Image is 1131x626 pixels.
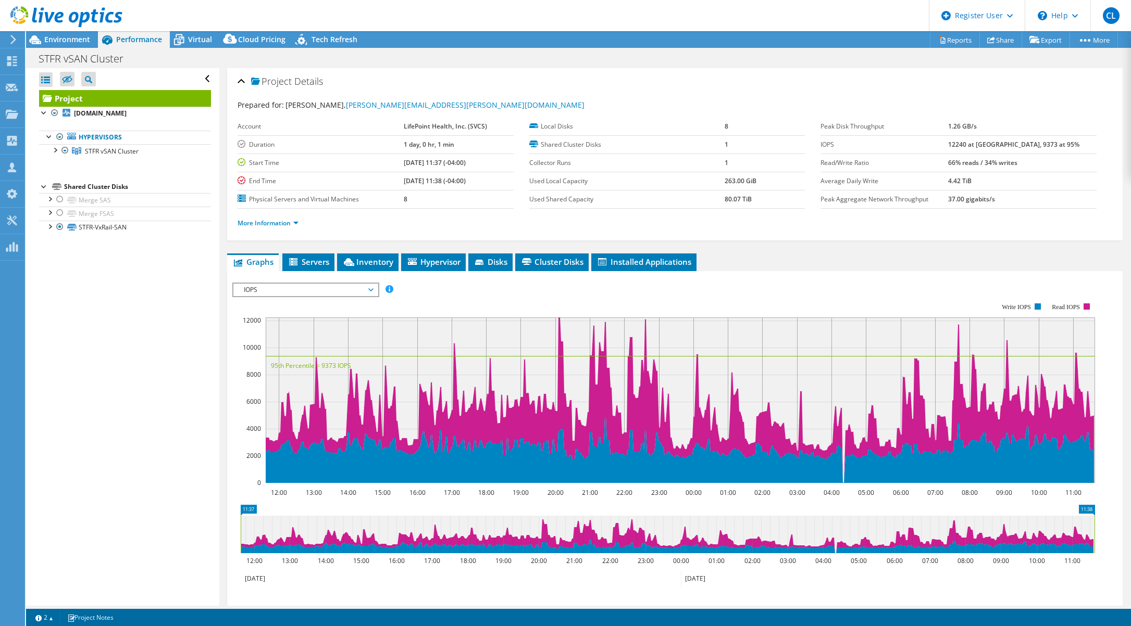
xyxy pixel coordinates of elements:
[1031,488,1047,497] text: 10:00
[306,488,322,497] text: 13:00
[529,176,725,186] label: Used Local Capacity
[821,158,948,168] label: Read/Write Ratio
[318,556,334,565] text: 14:00
[39,193,211,207] a: Merge SAS
[948,195,995,203] b: 37.00 gigabits/s
[282,556,298,565] text: 13:00
[239,284,372,296] span: IOPS
[815,556,831,565] text: 04:00
[74,109,127,118] b: [DOMAIN_NAME]
[887,556,903,565] text: 06:00
[1038,11,1047,20] svg: \n
[28,611,60,624] a: 2
[602,556,618,565] text: 22:00
[39,221,211,234] a: STFR-VxRail-SAN
[780,556,796,565] text: 03:00
[64,181,211,193] div: Shared Cluster Disks
[744,556,761,565] text: 02:00
[529,158,725,168] label: Collector Runs
[342,257,393,267] span: Inventory
[474,257,507,267] span: Disks
[257,478,261,487] text: 0
[725,195,752,203] b: 80.07 TiB
[375,488,391,497] text: 15:00
[948,158,1017,167] b: 66% reads / 34% writes
[754,488,770,497] text: 02:00
[294,75,323,87] span: Details
[948,122,977,131] b: 1.26 GB/s
[1052,303,1080,311] text: Read IOPS
[44,34,90,44] span: Environment
[548,488,564,497] text: 20:00
[709,556,725,565] text: 01:00
[725,176,756,185] b: 263.00 GiB
[948,176,972,185] b: 4.42 TiB
[996,488,1012,497] text: 09:00
[238,139,404,150] label: Duration
[238,158,404,168] label: Start Time
[39,107,211,120] a: [DOMAIN_NAME]
[893,488,909,497] text: 06:00
[238,219,299,227] a: More Information
[821,121,948,132] label: Peak Disk Throughput
[725,140,728,149] b: 1
[979,32,1022,48] a: Share
[1064,556,1080,565] text: 11:00
[725,158,728,167] b: 1
[444,488,460,497] text: 17:00
[238,121,404,132] label: Account
[346,100,585,110] a: [PERSON_NAME][EMAIL_ADDRESS][PERSON_NAME][DOMAIN_NAME]
[404,140,454,149] b: 1 day, 0 hr, 1 min
[116,34,162,44] span: Performance
[271,361,351,370] text: 95th Percentile = 9373 IOPS
[404,122,487,131] b: LifePoint Health, Inc. (SVCS)
[424,556,440,565] text: 17:00
[1029,556,1045,565] text: 10:00
[39,90,211,107] a: Project
[188,34,212,44] span: Virtual
[238,100,284,110] label: Prepared for:
[288,257,329,267] span: Servers
[238,34,285,44] span: Cloud Pricing
[243,316,261,325] text: 12000
[651,488,667,497] text: 23:00
[529,194,725,205] label: Used Shared Capacity
[478,488,494,497] text: 18:00
[858,488,874,497] text: 05:00
[39,144,211,158] a: STFR vSAN Cluster
[246,556,263,565] text: 12:00
[958,556,974,565] text: 08:00
[409,488,426,497] text: 16:00
[39,131,211,144] a: Hypervisors
[404,176,466,185] b: [DATE] 11:38 (-04:00)
[340,488,356,497] text: 14:00
[789,488,805,497] text: 03:00
[962,488,978,497] text: 08:00
[725,122,728,131] b: 8
[495,556,512,565] text: 19:00
[238,194,404,205] label: Physical Servers and Virtual Machines
[993,556,1009,565] text: 09:00
[720,488,736,497] text: 01:00
[513,488,529,497] text: 19:00
[1065,488,1082,497] text: 11:00
[246,451,261,460] text: 2000
[821,139,948,150] label: IOPS
[246,370,261,379] text: 8000
[406,257,461,267] span: Hypervisor
[529,139,725,150] label: Shared Cluster Disks
[922,556,938,565] text: 07:00
[271,488,287,497] text: 12:00
[312,34,357,44] span: Tech Refresh
[460,556,476,565] text: 18:00
[404,158,466,167] b: [DATE] 11:37 (-04:00)
[353,556,369,565] text: 15:00
[285,100,585,110] span: [PERSON_NAME],
[243,343,261,352] text: 10000
[596,257,691,267] span: Installed Applications
[246,424,261,433] text: 4000
[531,556,547,565] text: 20:00
[1103,7,1120,24] span: CL
[251,76,292,87] span: Project
[824,488,840,497] text: 04:00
